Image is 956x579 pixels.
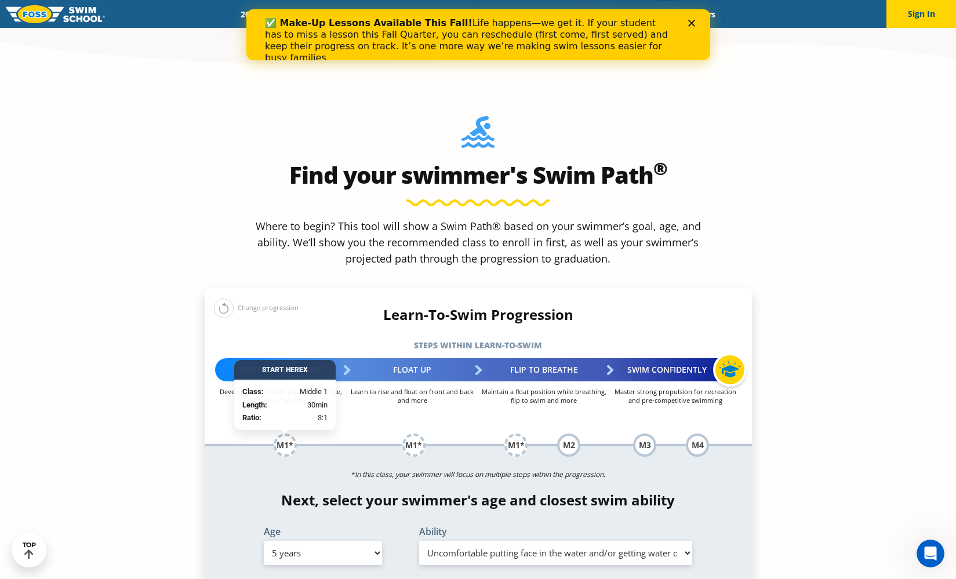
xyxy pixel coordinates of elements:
[478,387,610,405] p: Maintain a float position while breathing, flip to swim and more
[610,358,741,381] div: Swim Confidently
[677,9,725,20] a: Careers
[641,9,677,20] a: Blog
[478,358,610,381] div: Flip to Breathe
[557,434,580,457] div: M2
[686,434,709,457] div: M4
[205,492,752,508] h4: Next, select your swimmer's age and closest swim ability
[419,527,693,536] label: Ability
[347,387,478,405] p: Learn to rise and float on front and back and more
[518,9,641,20] a: Swim Like [PERSON_NAME]
[300,387,328,398] span: Middle 1
[215,387,347,405] p: Develop comfort with water on the face, submersion and more
[917,540,944,567] iframe: Intercom live chat
[23,541,36,559] div: TOP
[19,8,226,19] b: ✅ Make-Up Lessons Available This Fall!
[19,8,427,54] div: Life happens—we get it. If your student has to miss a lesson this Fall Quarter, you can reschedul...
[205,467,752,483] p: *In this class, your swimmer will focus on multiple steps within the progression.
[242,400,267,409] strong: Length:
[307,399,328,411] span: 30min
[205,307,752,323] h4: Learn-To-Swim Progression
[303,366,308,374] span: X
[242,414,261,423] strong: Ratio:
[264,527,382,536] label: Age
[205,161,752,189] h2: Find your swimmer's Swim Path
[347,358,478,381] div: Float Up
[453,9,518,20] a: About FOSS
[215,358,347,381] div: Water Adjustment
[653,156,667,180] sup: ®
[6,5,105,23] img: FOSS Swim School Logo
[234,360,336,380] div: Start Here
[303,9,352,20] a: Schools
[318,413,328,424] span: 3:1
[610,387,741,405] p: Master strong propulsion for recreation and pre-competitive swimming
[461,116,495,155] img: Foss-Location-Swimming-Pool-Person.svg
[246,9,710,60] iframe: Intercom live chat banner
[352,9,453,20] a: Swim Path® Program
[231,9,303,20] a: 2025 Calendar
[442,10,453,17] div: Close
[214,298,299,318] div: Change progression
[633,434,656,457] div: M3
[242,388,264,396] strong: Class:
[251,218,706,267] p: Where to begin? This tool will show a Swim Path® based on your swimmer’s goal, age, and ability. ...
[205,337,752,354] h5: Steps within Learn-to-Swim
